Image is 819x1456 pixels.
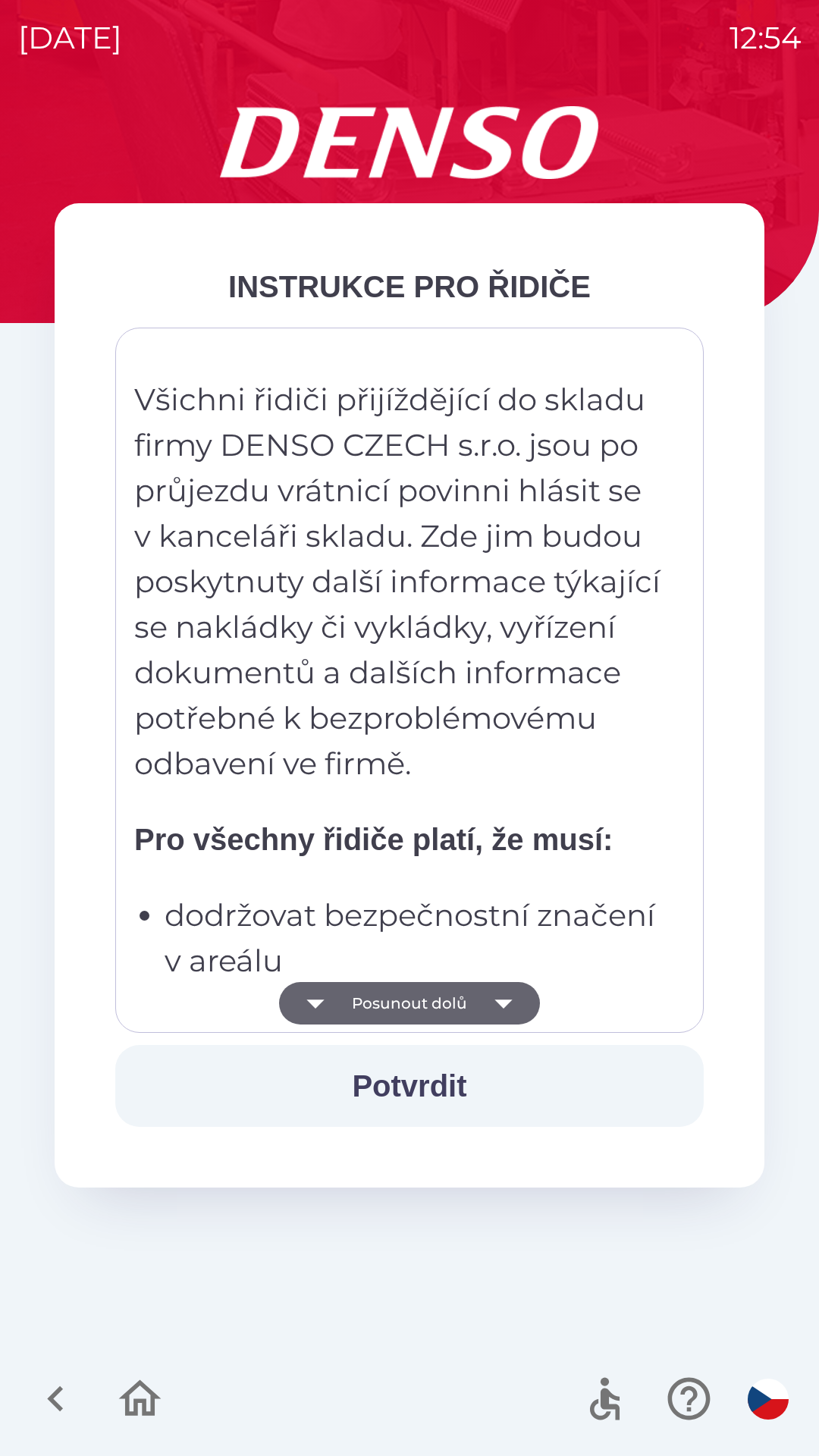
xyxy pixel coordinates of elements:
[115,1045,704,1127] button: Potvrdit
[134,377,664,786] p: Všichni řidiči přijíždějící do skladu firmy DENSO CZECH s.r.o. jsou po průjezdu vrátnicí povinni ...
[165,893,664,984] p: dodržovat bezpečnostní značení v areálu
[134,823,613,856] strong: Pro všechny řidiče platí, že musí:
[279,982,540,1025] button: Posunout dolů
[748,1379,789,1420] img: cs flag
[18,15,122,61] p: [DATE]
[55,106,764,179] img: Logo
[115,264,704,309] div: INSTRUKCE PRO ŘIDIČE
[730,15,801,61] p: 12:54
